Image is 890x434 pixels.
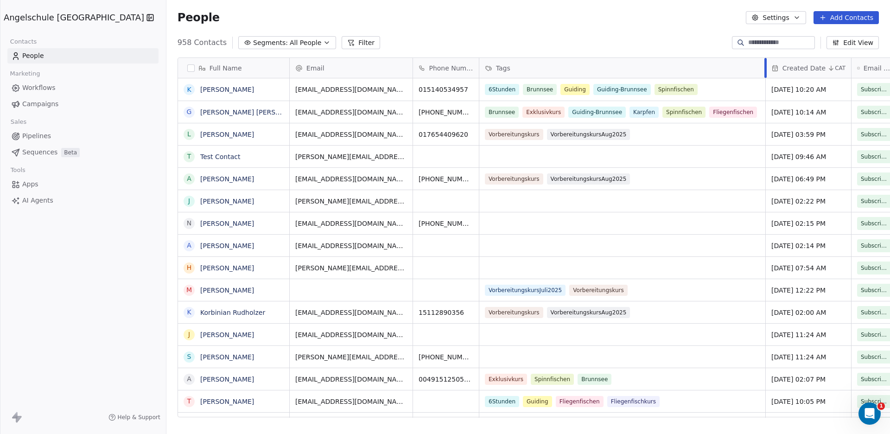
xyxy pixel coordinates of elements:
[200,398,254,405] a: [PERSON_NAME]
[11,10,132,26] button: Angelschule [GEOGRAPHIC_DATA]
[861,397,890,406] span: Subscribed
[861,375,890,384] span: Subscribed
[200,353,254,361] a: [PERSON_NAME]
[861,286,890,295] span: Subscribed
[419,308,473,317] span: 15112890356
[187,307,191,317] div: K
[178,78,290,418] div: grid
[22,196,53,205] span: AI Agents
[7,128,159,144] a: Pipelines
[200,376,254,383] a: [PERSON_NAME]
[861,352,890,362] span: Subscribed
[188,330,190,339] div: J
[771,286,845,295] span: [DATE] 12:22 PM
[6,115,31,129] span: Sales
[210,64,242,73] span: Full Name
[771,330,845,339] span: [DATE] 11:24 AM
[22,179,38,189] span: Apps
[7,193,159,208] a: AI Agents
[295,85,407,94] span: [EMAIL_ADDRESS][DOMAIN_NAME]
[4,12,144,24] span: Angelschule [GEOGRAPHIC_DATA]
[178,58,289,78] div: Full Name
[200,287,254,294] a: [PERSON_NAME]
[200,198,254,205] a: [PERSON_NAME]
[771,219,845,228] span: [DATE] 02:15 PM
[578,374,611,385] span: Brunnsee
[187,85,191,95] div: K
[342,36,380,49] button: Filter
[861,174,890,184] span: Subscribed
[861,241,890,250] span: Subscribed
[187,374,191,384] div: A
[178,11,220,25] span: People
[22,83,56,93] span: Workflows
[187,152,191,161] div: T
[306,64,324,73] span: Email
[200,131,254,138] a: [PERSON_NAME]
[771,174,845,184] span: [DATE] 06:49 PM
[523,396,552,407] span: Guiding
[295,375,407,384] span: [EMAIL_ADDRESS][DOMAIN_NAME]
[295,330,407,339] span: [EMAIL_ADDRESS][DOMAIN_NAME]
[547,307,630,318] span: VorbereitungskursAug2025
[295,308,407,317] span: [EMAIL_ADDRESS][DOMAIN_NAME]
[814,11,879,24] button: Add Contacts
[6,163,29,177] span: Tools
[877,402,885,410] span: 1
[188,196,190,206] div: J
[835,64,845,72] span: CAT
[290,58,413,78] div: Email
[771,197,845,206] span: [DATE] 02:22 PM
[7,48,159,64] a: People
[187,396,191,406] div: T
[295,263,407,273] span: [PERSON_NAME][EMAIL_ADDRESS][DOMAIN_NAME]
[22,147,57,157] span: Sequences
[771,308,845,317] span: [DATE] 02:00 AM
[187,174,191,184] div: A
[485,84,519,95] span: 6Stunden
[200,264,254,272] a: [PERSON_NAME]
[419,375,473,384] span: 004915125050261
[547,129,630,140] span: VorbereitungskursAug2025
[782,64,826,73] span: Created Date
[607,396,659,407] span: Fliegenfischkurs
[479,58,765,78] div: Tags
[429,64,473,73] span: Phone Number
[771,85,845,94] span: [DATE] 10:20 AM
[419,352,473,362] span: [PHONE_NUMBER]
[771,241,845,250] span: [DATE] 02:14 PM
[61,148,80,157] span: Beta
[861,197,890,206] span: Subscribed
[295,219,407,228] span: [EMAIL_ADDRESS][DOMAIN_NAME]
[861,152,890,161] span: Subscribed
[531,374,574,385] span: Spinnfischen
[295,241,407,250] span: [EMAIL_ADDRESS][DOMAIN_NAME]
[771,263,845,273] span: [DATE] 07:54 AM
[419,130,473,139] span: 017654409620
[496,64,510,73] span: Tags
[295,174,407,184] span: [EMAIL_ADDRESS][DOMAIN_NAME]
[771,352,845,362] span: [DATE] 11:24 AM
[200,86,254,93] a: [PERSON_NAME]
[7,96,159,112] a: Campaigns
[771,108,845,117] span: [DATE] 10:14 AM
[771,375,845,384] span: [DATE] 02:07 PM
[547,173,630,185] span: VorbereitungskursAug2025
[746,11,806,24] button: Settings
[22,131,51,141] span: Pipelines
[186,107,191,117] div: G
[6,67,44,81] span: Marketing
[22,99,58,109] span: Campaigns
[629,107,659,118] span: Karpfen
[861,308,890,317] span: Subscribed
[861,130,890,139] span: Subscribed
[826,36,879,49] button: Edit View
[861,85,890,94] span: Subscribed
[186,285,192,295] div: M
[22,51,44,61] span: People
[485,107,519,118] span: Brunnsee
[523,84,557,95] span: Brunnsee
[7,80,159,96] a: Workflows
[419,108,473,117] span: [PHONE_NUMBER]
[187,129,191,139] div: L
